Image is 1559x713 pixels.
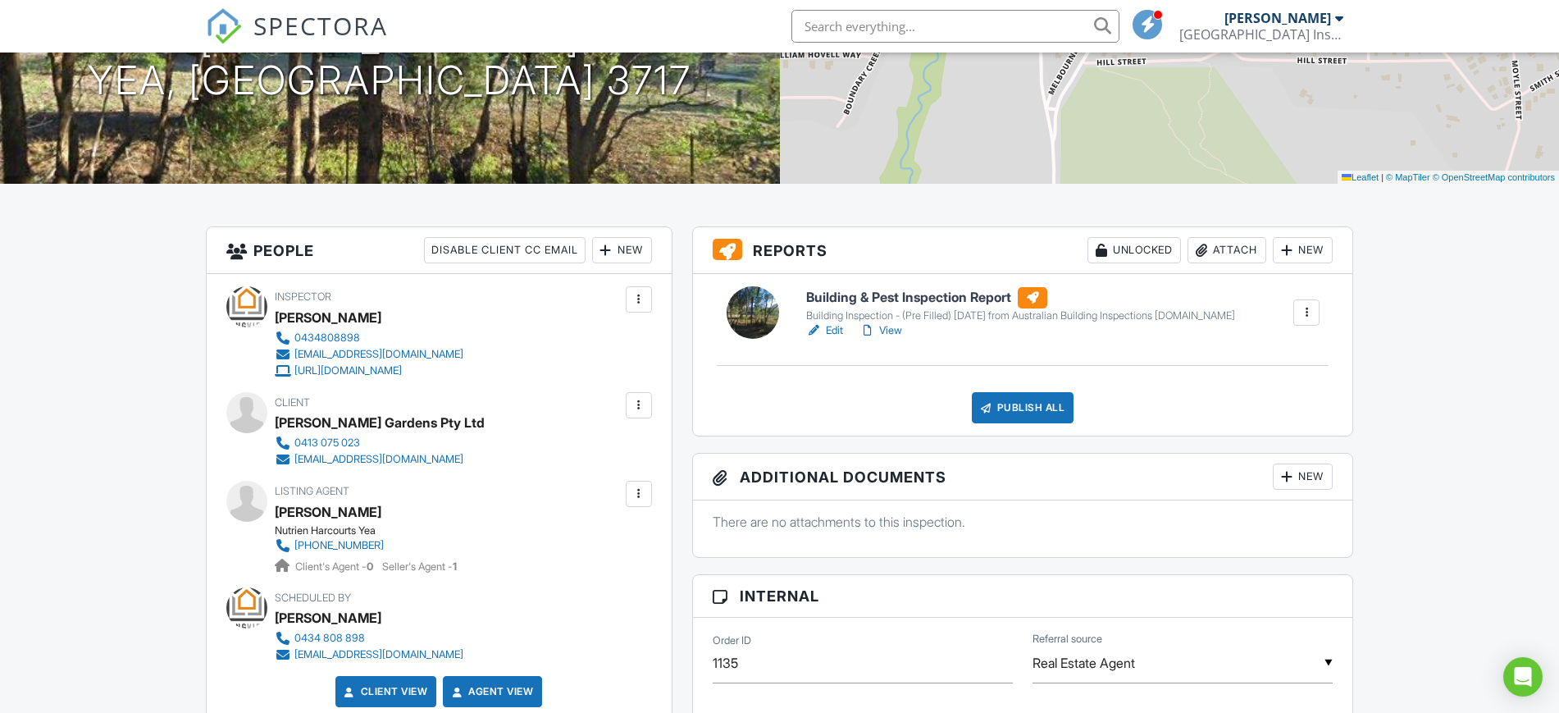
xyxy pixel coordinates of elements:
[294,331,360,345] div: 0434808898
[275,537,444,554] a: [PHONE_NUMBER]
[294,348,463,361] div: [EMAIL_ADDRESS][DOMAIN_NAME]
[294,648,463,661] div: [EMAIL_ADDRESS][DOMAIN_NAME]
[1273,237,1333,263] div: New
[806,287,1235,323] a: Building & Pest Inspection Report Building Inspection - (Pre Filled) [DATE] from Australian Build...
[294,436,360,450] div: 0413 075 023
[275,305,381,330] div: [PERSON_NAME]
[341,683,428,700] a: Client View
[275,330,463,346] a: 0434808898
[382,560,457,573] span: Seller's Agent -
[275,592,351,604] span: Scheduled By
[1386,172,1430,182] a: © MapTiler
[367,560,373,573] strong: 0
[275,524,457,537] div: Nutrien Harcourts Yea
[713,513,1333,531] p: There are no attachments to this inspection.
[275,485,349,497] span: Listing Agent
[1032,632,1102,647] label: Referral source
[1342,172,1379,182] a: Leaflet
[275,396,310,409] span: Client
[275,451,472,468] a: [EMAIL_ADDRESS][DOMAIN_NAME]
[294,539,384,552] div: [PHONE_NUMBER]
[1503,657,1543,697] div: Open Intercom Messenger
[1179,26,1343,43] div: Kingview Building Inspections Pty.Ltd
[206,22,388,57] a: SPECTORA
[806,287,1235,309] h6: Building & Pest Inspection Report
[253,8,388,43] span: SPECTORA
[693,575,1353,618] h3: Internal
[206,8,242,44] img: The Best Home Inspection Software - Spectora
[294,632,365,645] div: 0434 808 898
[275,410,485,435] div: [PERSON_NAME] Gardens Pty Ltd
[275,630,463,647] a: 0434 808 898
[275,435,472,451] a: 0413 075 023
[1187,237,1266,263] div: Attach
[275,290,331,303] span: Inspector
[1433,172,1555,182] a: © OpenStreetMap contributors
[453,560,457,573] strong: 1
[693,227,1353,274] h3: Reports
[449,683,533,700] a: Agent View
[806,309,1235,322] div: Building Inspection - (Pre Filled) [DATE] from Australian Building Inspections [DOMAIN_NAME]
[424,237,586,263] div: Disable Client CC Email
[791,10,1119,43] input: Search everything...
[1087,237,1181,263] div: Unlocked
[275,500,381,524] a: [PERSON_NAME]
[1273,464,1333,490] div: New
[806,322,843,339] a: Edit
[592,237,652,263] div: New
[294,364,402,377] div: [URL][DOMAIN_NAME]
[275,363,463,379] a: [URL][DOMAIN_NAME]
[295,560,376,573] span: Client's Agent -
[207,227,672,274] h3: People
[275,647,463,663] a: [EMAIL_ADDRESS][DOMAIN_NAME]
[275,346,463,363] a: [EMAIL_ADDRESS][DOMAIN_NAME]
[275,606,381,630] div: [PERSON_NAME]
[693,454,1353,500] h3: Additional Documents
[1224,10,1331,26] div: [PERSON_NAME]
[713,633,751,648] label: Order ID
[972,392,1074,423] div: Publish All
[88,16,691,103] h1: [STREET_ADDRESS] Yea, [GEOGRAPHIC_DATA] 3717
[294,453,463,466] div: [EMAIL_ADDRESS][DOMAIN_NAME]
[859,322,902,339] a: View
[1381,172,1383,182] span: |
